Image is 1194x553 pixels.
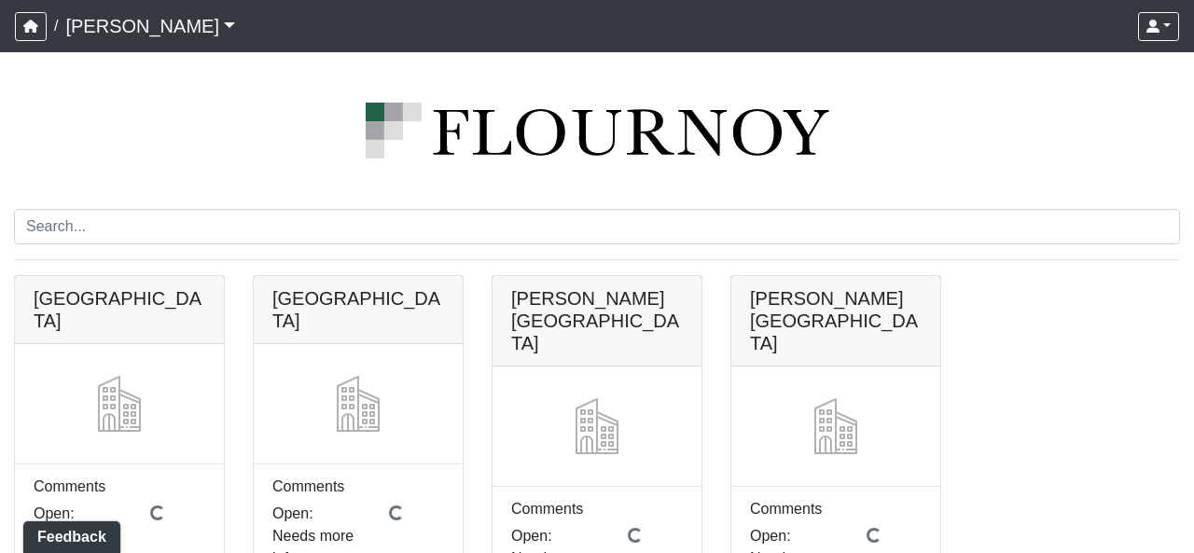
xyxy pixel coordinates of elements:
[14,516,124,553] iframe: Ybug feedback widget
[14,209,1180,244] input: Search
[47,7,65,45] span: /
[65,7,235,45] a: [PERSON_NAME]
[14,103,1180,159] img: logo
